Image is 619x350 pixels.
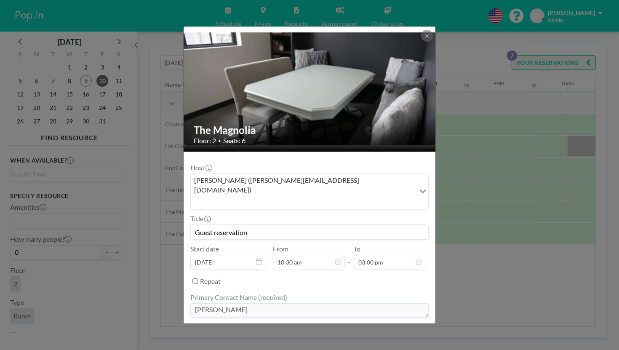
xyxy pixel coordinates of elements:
label: Host [190,163,211,172]
label: To [354,245,360,253]
label: Start date [190,245,219,253]
label: Primary Contact Name (required) [190,293,287,302]
span: - [348,248,350,266]
span: [PERSON_NAME] ([PERSON_NAME][EMAIL_ADDRESS][DOMAIN_NAME]) [192,176,414,195]
label: From [273,245,288,253]
div: Search for option [191,174,428,209]
img: 537.png [184,32,436,146]
span: • [218,138,221,144]
span: Floor: 2 [194,136,216,145]
label: Title [190,214,210,223]
input: Search for option [192,196,414,207]
h2: The Magnolia [194,124,426,136]
label: Repeat [200,277,221,286]
input: (No title) [191,225,428,239]
span: Seats: 6 [223,136,245,145]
